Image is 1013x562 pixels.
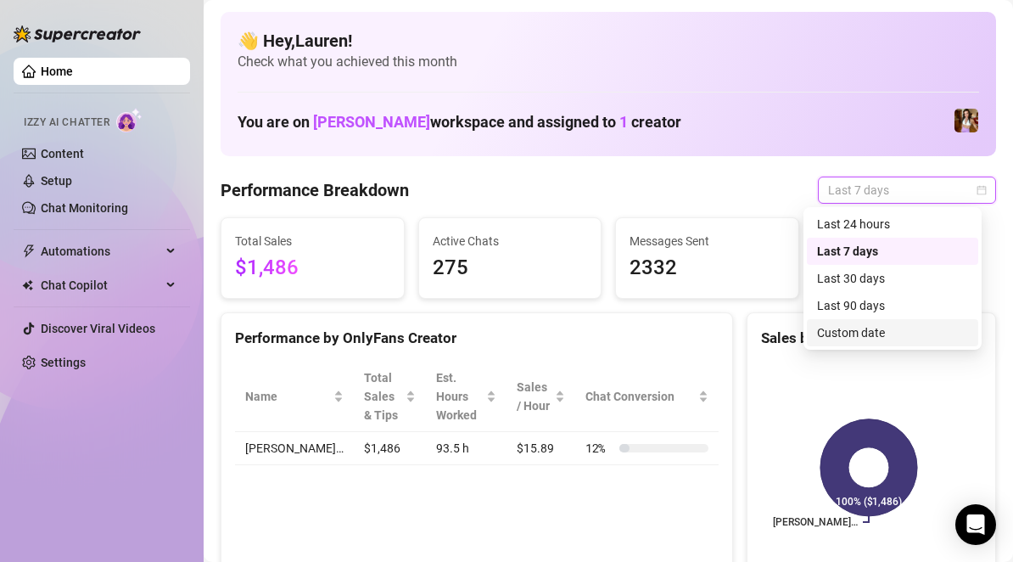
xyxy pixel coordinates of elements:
div: Last 24 hours [817,215,968,233]
div: Last 90 days [817,296,968,315]
span: 2332 [630,252,785,284]
span: Chat Conversion [585,387,695,406]
div: Performance by OnlyFans Creator [235,327,719,350]
span: calendar [977,185,987,195]
img: logo-BBDzfeDw.svg [14,25,141,42]
td: 93.5 h [426,432,507,465]
h4: 👋 Hey, Lauren ! [238,29,979,53]
div: Custom date [817,323,968,342]
div: Custom date [807,319,978,346]
th: Sales / Hour [506,362,575,432]
span: [PERSON_NAME] [313,113,430,131]
th: Total Sales & Tips [354,362,426,432]
a: Home [41,65,73,78]
span: Automations [41,238,161,265]
span: Sales / Hour [517,378,551,415]
span: Chat Copilot [41,272,161,299]
text: [PERSON_NAME]… [773,516,858,528]
div: Open Intercom Messenger [955,504,996,545]
div: Est. Hours Worked [436,368,484,424]
span: 1 [619,113,628,131]
th: Name [235,362,354,432]
span: Total Sales [235,232,390,250]
div: Last 7 days [807,238,978,265]
a: Discover Viral Videos [41,322,155,335]
h1: You are on workspace and assigned to creator [238,113,681,132]
span: Active Chats [433,232,588,250]
div: Sales by OnlyFans Creator [761,327,982,350]
span: Izzy AI Chatter [24,115,109,131]
span: 275 [433,252,588,284]
td: $15.89 [506,432,575,465]
span: Total Sales & Tips [364,368,402,424]
td: $1,486 [354,432,426,465]
div: Last 90 days [807,292,978,319]
td: [PERSON_NAME]… [235,432,354,465]
div: Last 30 days [817,269,968,288]
img: Elena [954,109,978,132]
span: $1,486 [235,252,390,284]
div: Last 24 hours [807,211,978,238]
span: Name [245,387,330,406]
a: Chat Monitoring [41,201,128,215]
a: Setup [41,174,72,188]
h4: Performance Breakdown [221,178,409,202]
span: 12 % [585,439,613,458]
a: Settings [41,356,86,369]
span: Messages Sent [630,232,785,250]
span: thunderbolt [22,244,36,258]
div: Last 7 days [817,242,968,261]
img: Chat Copilot [22,279,33,291]
span: Check what you achieved this month [238,53,979,71]
th: Chat Conversion [575,362,719,432]
img: AI Chatter [116,108,143,132]
a: Content [41,147,84,160]
span: Last 7 days [828,177,986,203]
div: Last 30 days [807,265,978,292]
